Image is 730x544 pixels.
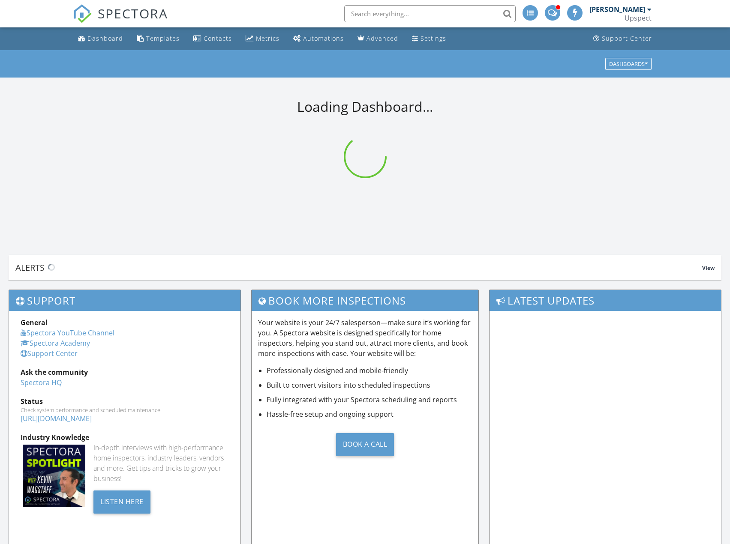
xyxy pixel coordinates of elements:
div: [PERSON_NAME] [589,5,645,14]
div: Templates [146,34,180,42]
li: Professionally designed and mobile-friendly [267,365,472,376]
a: Contacts [190,31,235,47]
a: Settings [409,31,450,47]
h3: Support [9,290,240,311]
div: Industry Knowledge [21,432,229,442]
li: Built to convert visitors into scheduled inspections [267,380,472,390]
h3: Latest Updates [490,290,721,311]
a: Spectora Academy [21,338,90,348]
a: Support Center [21,349,78,358]
input: Search everything... [344,5,516,22]
div: Dashboard [87,34,123,42]
p: Your website is your 24/7 salesperson—make sure it’s working for you. A Spectora website is desig... [258,317,472,359]
a: Support Center [590,31,655,47]
a: Listen Here [93,496,150,506]
div: Check system performance and scheduled maintenance. [21,407,229,413]
span: SPECTORA [98,4,168,22]
div: In-depth interviews with high-performance home inspectors, industry leaders, vendors and more. Ge... [93,442,229,484]
li: Fully integrated with your Spectora scheduling and reports [267,395,472,405]
div: Listen Here [93,490,150,514]
button: Dashboards [605,58,652,70]
div: Automations [303,34,344,42]
div: Dashboards [609,61,648,67]
a: Book a Call [258,426,472,463]
strong: General [21,318,48,327]
a: Spectora HQ [21,378,62,387]
span: View [702,264,715,272]
div: Settings [421,34,446,42]
div: Metrics [256,34,279,42]
a: SPECTORA [73,12,168,30]
li: Hassle-free setup and ongoing support [267,409,472,419]
a: Metrics [242,31,283,47]
a: Advanced [354,31,402,47]
a: [URL][DOMAIN_NAME] [21,414,92,423]
a: Dashboard [75,31,126,47]
h3: Book More Inspections [252,290,478,311]
img: Spectoraspolightmain [23,445,85,507]
div: Ask the community [21,367,229,377]
a: Spectora YouTube Channel [21,328,114,338]
a: Templates [133,31,183,47]
div: Support Center [602,34,652,42]
div: Alerts [15,262,702,273]
div: Upspect [625,14,652,22]
div: Book a Call [336,433,394,456]
div: Status [21,396,229,407]
a: Automations (Advanced) [290,31,347,47]
img: The Best Home Inspection Software - Spectora [73,4,92,23]
div: Advanced [367,34,398,42]
div: Contacts [204,34,232,42]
